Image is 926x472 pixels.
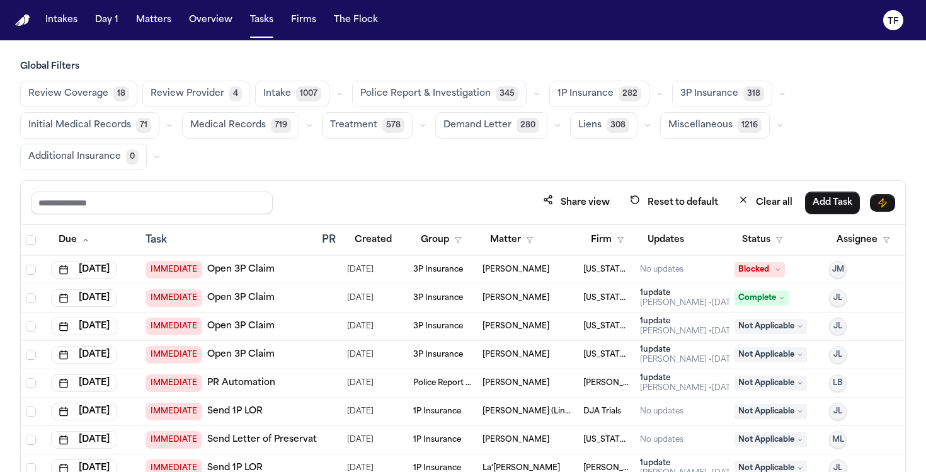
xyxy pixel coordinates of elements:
span: 71 [136,118,151,133]
button: Medical Records719 [182,112,299,139]
button: Add Task [805,192,860,214]
button: Tasks [245,9,278,32]
span: 719 [271,118,291,133]
span: Intake [263,88,291,100]
span: 318 [743,86,764,101]
span: 1P Insurance [557,88,614,100]
button: Treatment578 [322,112,413,139]
span: 0 [126,149,139,164]
span: Demand Letter [443,119,512,132]
span: Review Provider [151,88,224,100]
img: Finch Logo [15,14,30,26]
button: Additional Insurance0 [20,144,147,170]
span: Police Report & Investigation [360,88,491,100]
button: Firms [286,9,321,32]
span: 282 [619,86,641,101]
span: Initial Medical Records [28,119,131,132]
span: 1216 [738,118,762,133]
button: Share view [535,191,617,214]
span: Miscellaneous [668,119,733,132]
span: 578 [382,118,404,133]
button: 1P Insurance282 [549,81,649,107]
span: 308 [607,118,629,133]
span: 4 [229,86,242,101]
button: Initial Medical Records71 [20,112,159,139]
button: Day 1 [90,9,123,32]
span: 18 [113,86,129,101]
button: Reset to default [622,191,726,214]
button: Intake1007 [255,81,329,107]
button: Liens308 [570,112,637,139]
button: 3P Insurance318 [672,81,772,107]
button: Miscellaneous1216 [660,112,770,139]
button: Review Coverage18 [20,81,137,107]
button: Police Report & Investigation345 [352,81,527,107]
button: Demand Letter280 [435,112,547,139]
button: Matters [131,9,176,32]
button: Overview [184,9,237,32]
span: Review Coverage [28,88,108,100]
button: Intakes [40,9,83,32]
span: Liens [578,119,602,132]
span: 280 [517,118,539,133]
span: Treatment [330,119,377,132]
span: Medical Records [190,119,266,132]
span: 345 [496,86,518,101]
button: Clear all [731,191,800,214]
button: The Flock [329,9,383,32]
button: Immediate Task [870,194,895,212]
span: 1007 [296,86,321,101]
h3: Global Filters [20,60,906,73]
button: Review Provider4 [142,81,250,107]
span: 3P Insurance [680,88,738,100]
span: Additional Insurance [28,151,121,163]
a: Home [15,14,30,26]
